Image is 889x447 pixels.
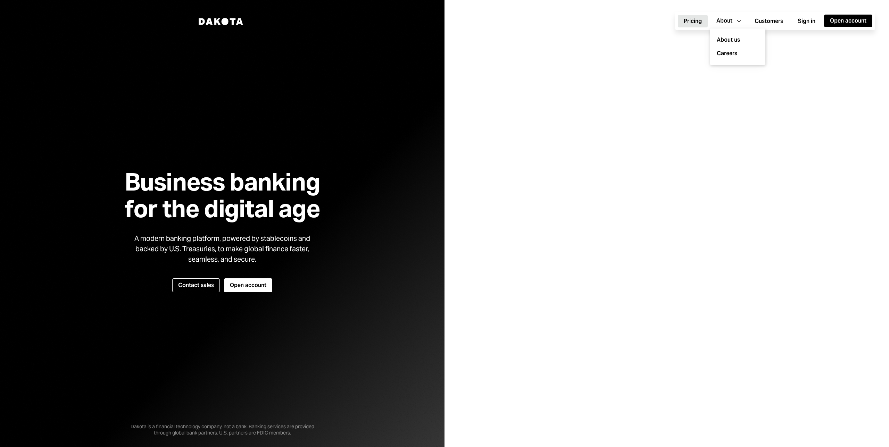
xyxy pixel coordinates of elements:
div: About [716,17,732,25]
button: Open account [224,278,272,292]
button: About [711,15,746,27]
div: Dakota is a financial technology company, not a bank. Banking services are provided through globa... [118,412,326,436]
button: Contact sales [172,278,220,292]
div: A modern banking platform, powered by stablecoins and backed by U.S. Treasuries, to make global f... [128,233,316,264]
h1: Business banking for the digital age [116,169,329,222]
a: Careers [717,50,764,58]
a: Pricing [678,14,708,28]
a: Sign in [792,14,821,28]
a: Customers [749,14,789,28]
button: Open account [824,15,872,27]
a: About us [714,33,761,47]
button: Customers [749,15,789,27]
button: Pricing [678,15,708,27]
button: Sign in [792,15,821,27]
